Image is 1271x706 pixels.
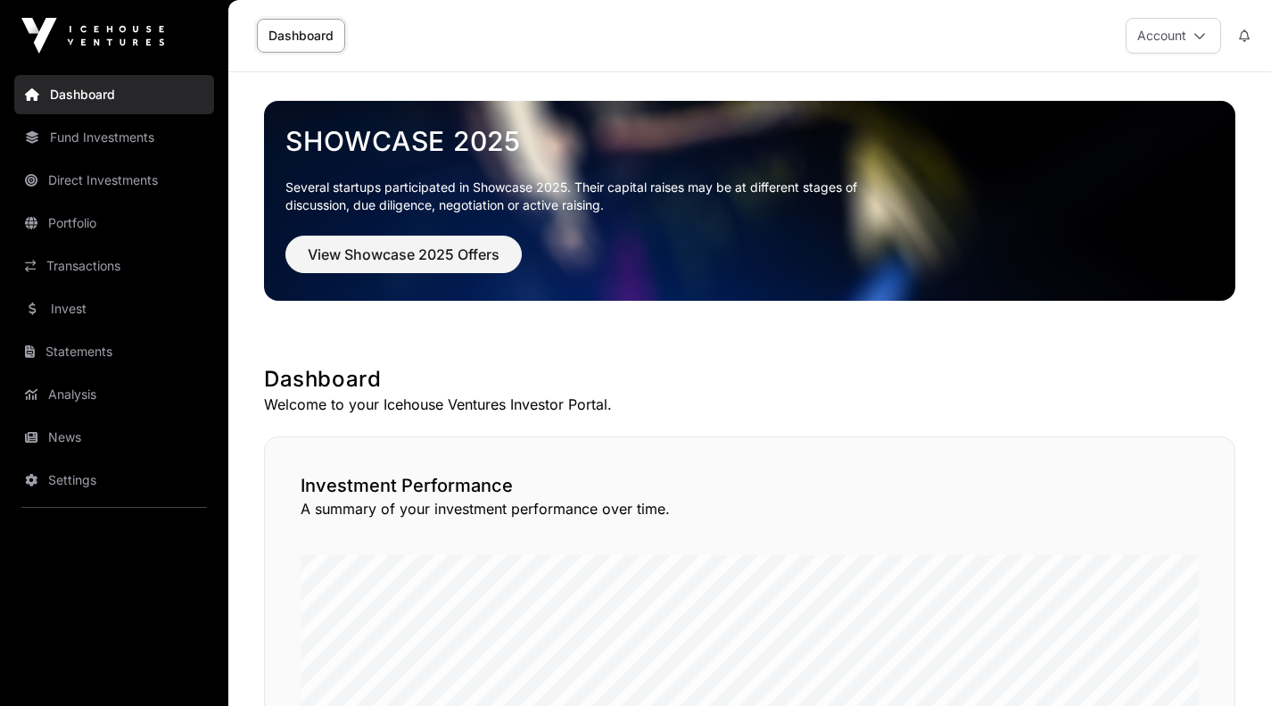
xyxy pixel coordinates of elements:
[1126,18,1221,54] button: Account
[264,365,1235,394] h1: Dashboard
[264,394,1235,415] p: Welcome to your Icehouse Ventures Investor Portal.
[14,418,214,457] a: News
[285,236,522,273] button: View Showcase 2025 Offers
[14,161,214,200] a: Direct Investments
[308,244,499,265] span: View Showcase 2025 Offers
[264,101,1235,301] img: Showcase 2025
[257,19,345,53] a: Dashboard
[14,75,214,114] a: Dashboard
[285,179,885,214] p: Several startups participated in Showcase 2025. Their capital raises may be at different stages o...
[14,246,214,286] a: Transactions
[14,461,214,500] a: Settings
[14,289,214,328] a: Invest
[301,498,1199,519] p: A summary of your investment performance over time.
[14,118,214,157] a: Fund Investments
[14,332,214,371] a: Statements
[285,253,522,271] a: View Showcase 2025 Offers
[14,203,214,243] a: Portfolio
[21,18,164,54] img: Icehouse Ventures Logo
[301,473,1199,498] h2: Investment Performance
[14,375,214,414] a: Analysis
[285,125,1214,157] a: Showcase 2025
[1182,620,1271,706] iframe: Chat Widget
